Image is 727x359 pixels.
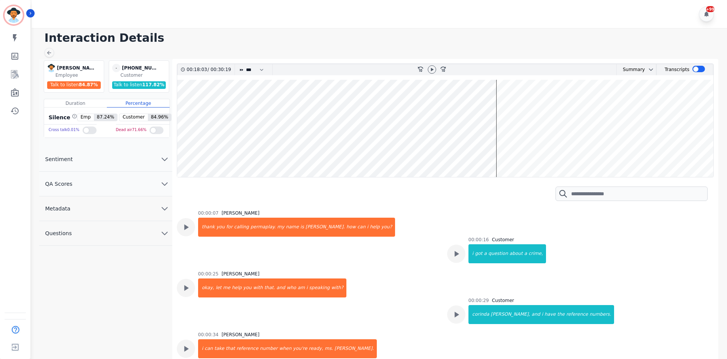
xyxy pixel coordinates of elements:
[469,244,474,263] div: i
[565,305,589,324] div: reference
[39,180,79,188] span: QA Scores
[39,147,172,172] button: Sentiment chevron down
[39,221,172,246] button: Questions chevron down
[94,114,117,121] span: 87.24 %
[469,305,490,324] div: corinda
[300,218,305,237] div: is
[199,218,216,237] div: thank
[509,244,524,263] div: about
[617,64,645,75] div: Summary
[107,99,170,108] div: Percentage
[468,297,489,304] div: 00:00:29
[308,278,330,297] div: speaking
[79,82,98,87] span: 84.87 %
[187,64,233,75] div: /
[148,114,171,121] span: 84.96 %
[544,305,556,324] div: have
[524,244,528,263] div: a
[286,278,297,297] div: who
[187,64,208,75] div: 00:18:03
[209,64,230,75] div: 00:30:19
[222,278,231,297] div: me
[645,66,654,73] button: chevron down
[306,278,308,297] div: i
[199,278,215,297] div: okay,
[648,66,654,73] svg: chevron down
[39,155,79,163] span: Sentiment
[39,196,172,221] button: Metadata chevron down
[199,339,204,358] div: i
[334,339,377,358] div: [PERSON_NAME].
[665,64,689,75] div: Transcripts
[112,81,166,89] div: Talk to listen
[292,339,308,358] div: you're
[121,72,167,78] div: Customer
[214,339,225,358] div: take
[78,114,94,121] span: Emp
[250,218,276,237] div: permaplay.
[160,155,169,164] svg: chevron down
[357,218,367,237] div: can
[47,81,101,89] div: Talk to listen
[276,278,286,297] div: and
[492,237,514,243] div: Customer
[706,6,714,12] div: +99
[252,278,263,297] div: with
[556,305,565,324] div: the
[222,332,260,338] div: [PERSON_NAME]
[369,218,381,237] div: help
[381,218,395,237] div: you?
[119,114,148,121] span: Customer
[259,339,278,358] div: number
[57,64,95,72] div: [PERSON_NAME]
[160,179,169,188] svg: chevron down
[56,72,102,78] div: Employee
[47,114,77,121] div: Silence
[305,218,346,237] div: [PERSON_NAME].
[198,210,219,216] div: 00:00:07
[160,229,169,238] svg: chevron down
[44,31,719,45] h1: Interaction Details
[225,339,236,358] div: that
[231,278,243,297] div: help
[297,278,306,297] div: am
[49,125,79,136] div: Cross talk 0.01 %
[324,339,334,358] div: ms.
[278,339,292,358] div: when
[204,339,214,358] div: can
[487,244,509,263] div: question
[122,64,160,72] div: [PHONE_NUMBER]
[39,172,172,196] button: QA Scores chevron down
[233,218,250,237] div: calling
[216,218,225,237] div: you
[492,297,514,304] div: Customer
[531,305,541,324] div: and
[116,125,147,136] div: Dead air 71.66 %
[44,99,107,108] div: Duration
[39,205,76,212] span: Metadata
[236,339,259,358] div: reference
[160,204,169,213] svg: chevron down
[528,244,546,263] div: crime,
[39,229,78,237] span: Questions
[5,6,23,24] img: Bordered avatar
[142,82,164,87] span: 117.82 %
[263,278,276,297] div: that.
[366,218,369,237] div: i
[198,271,219,277] div: 00:00:25
[589,305,614,324] div: numbers.
[276,218,285,237] div: my
[346,218,357,237] div: how
[330,278,346,297] div: with?
[215,278,222,297] div: let
[483,244,487,263] div: a
[222,271,260,277] div: [PERSON_NAME]
[490,305,531,324] div: [PERSON_NAME],
[468,237,489,243] div: 00:00:16
[198,332,219,338] div: 00:00:34
[308,339,324,358] div: ready,
[243,278,252,297] div: you
[285,218,300,237] div: name
[541,305,544,324] div: i
[112,64,121,72] span: -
